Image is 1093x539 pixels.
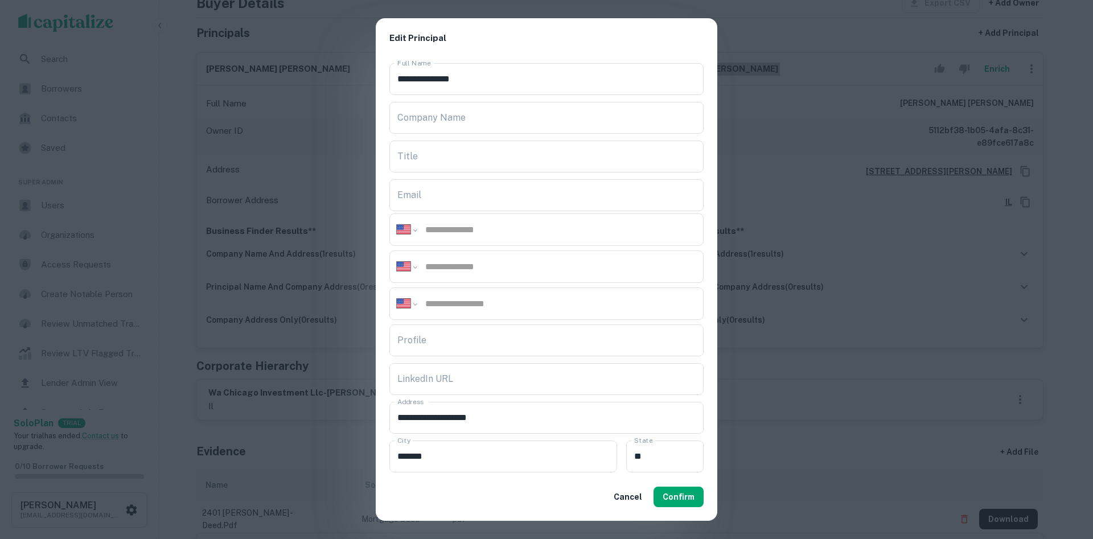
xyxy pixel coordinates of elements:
button: Cancel [609,487,647,507]
iframe: Chat Widget [1036,448,1093,503]
label: State [634,435,652,445]
label: Address [397,397,424,406]
label: Full Name [397,58,431,68]
button: Confirm [654,487,704,507]
label: City [397,435,410,445]
h2: Edit Principal [376,18,717,59]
